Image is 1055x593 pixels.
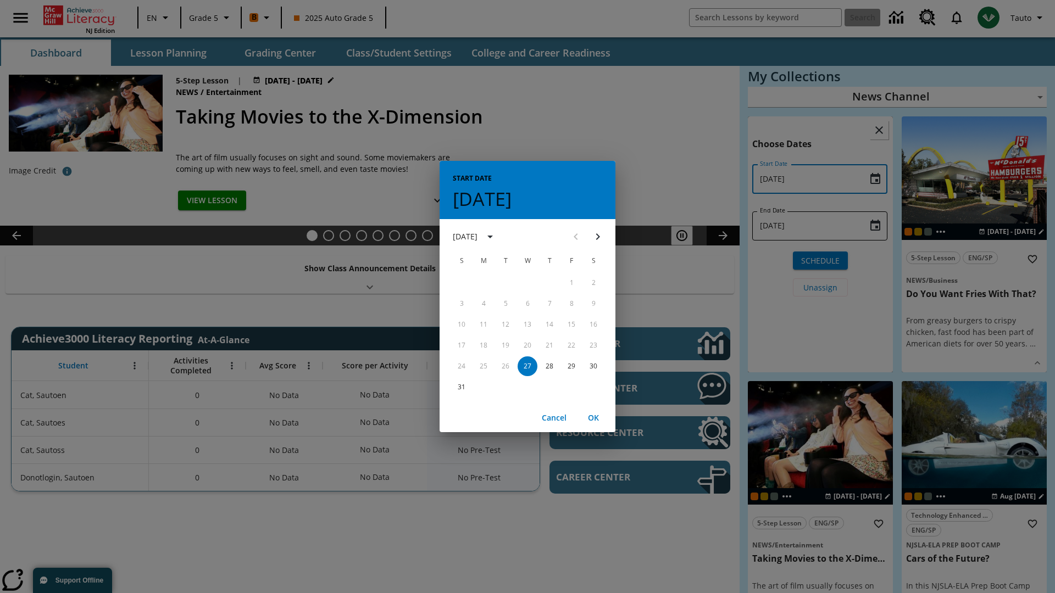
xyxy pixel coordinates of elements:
[453,187,512,210] h4: [DATE]
[453,170,492,187] span: Start Date
[540,356,559,376] button: 28
[587,226,609,248] button: Next month
[452,250,471,272] span: Sunday
[474,250,493,272] span: Monday
[453,231,477,242] div: [DATE]
[496,250,515,272] span: Tuesday
[481,227,499,246] button: calendar view is open, switch to year view
[584,356,603,376] button: 30
[536,408,571,428] button: Cancel
[562,250,581,272] span: Friday
[562,356,581,376] button: 29
[576,408,611,428] button: OK
[518,250,537,272] span: Wednesday
[540,250,559,272] span: Thursday
[584,250,603,272] span: Saturday
[452,377,471,397] button: 31
[518,356,537,376] button: 27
